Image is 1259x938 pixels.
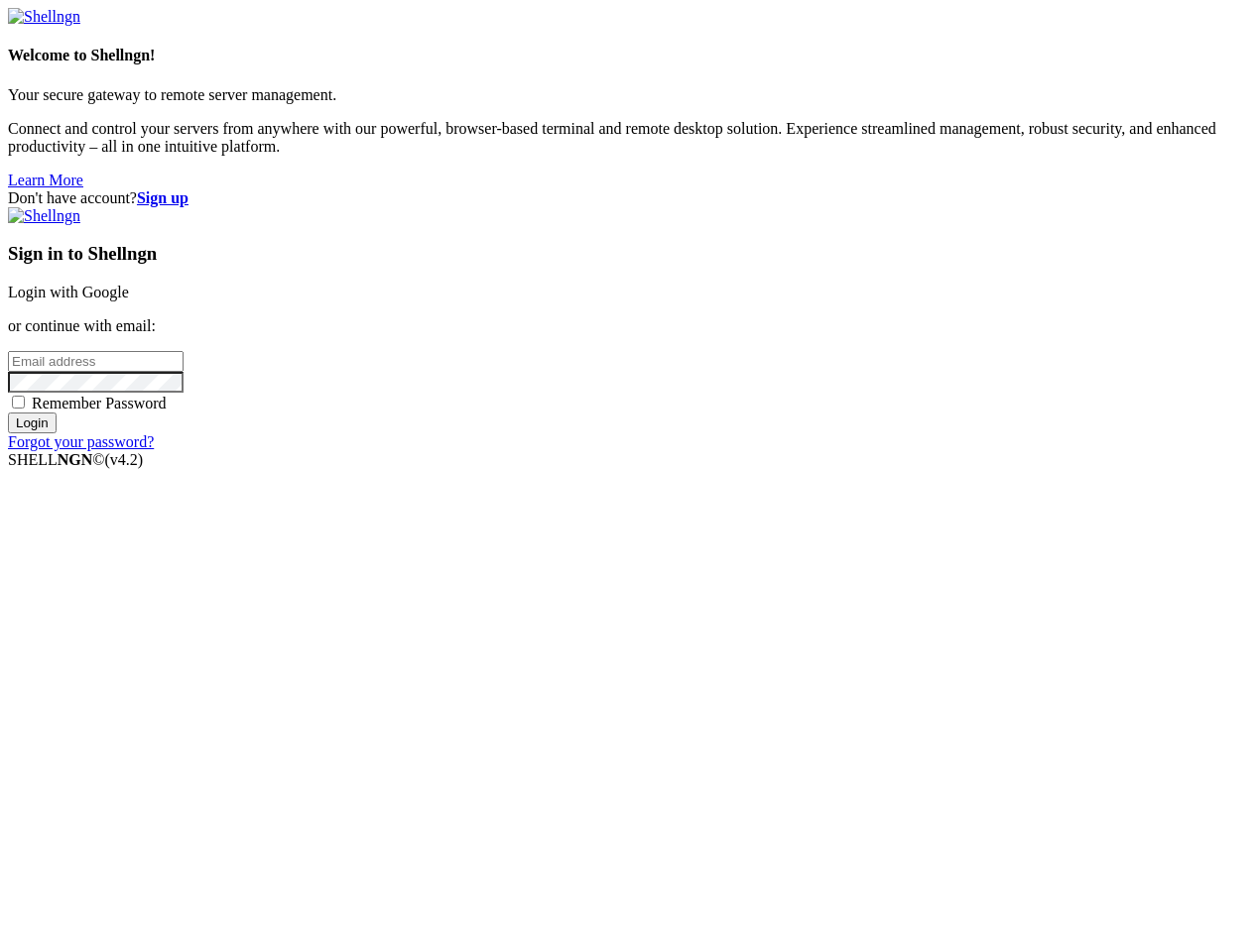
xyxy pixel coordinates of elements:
[105,451,144,468] span: 4.2.0
[8,284,129,300] a: Login with Google
[8,351,184,372] input: Email address
[8,189,1251,207] div: Don't have account?
[8,412,57,433] input: Login
[8,172,83,188] a: Learn More
[58,451,93,468] b: NGN
[8,120,1251,156] p: Connect and control your servers from anywhere with our powerful, browser-based terminal and remo...
[12,396,25,409] input: Remember Password
[32,395,167,411] span: Remember Password
[8,451,143,468] span: SHELL ©
[8,47,1251,64] h4: Welcome to Shellngn!
[8,317,1251,335] p: or continue with email:
[137,189,189,206] a: Sign up
[8,207,80,225] img: Shellngn
[8,8,80,26] img: Shellngn
[8,433,154,450] a: Forgot your password?
[8,86,1251,104] p: Your secure gateway to remote server management.
[8,243,1251,265] h3: Sign in to Shellngn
